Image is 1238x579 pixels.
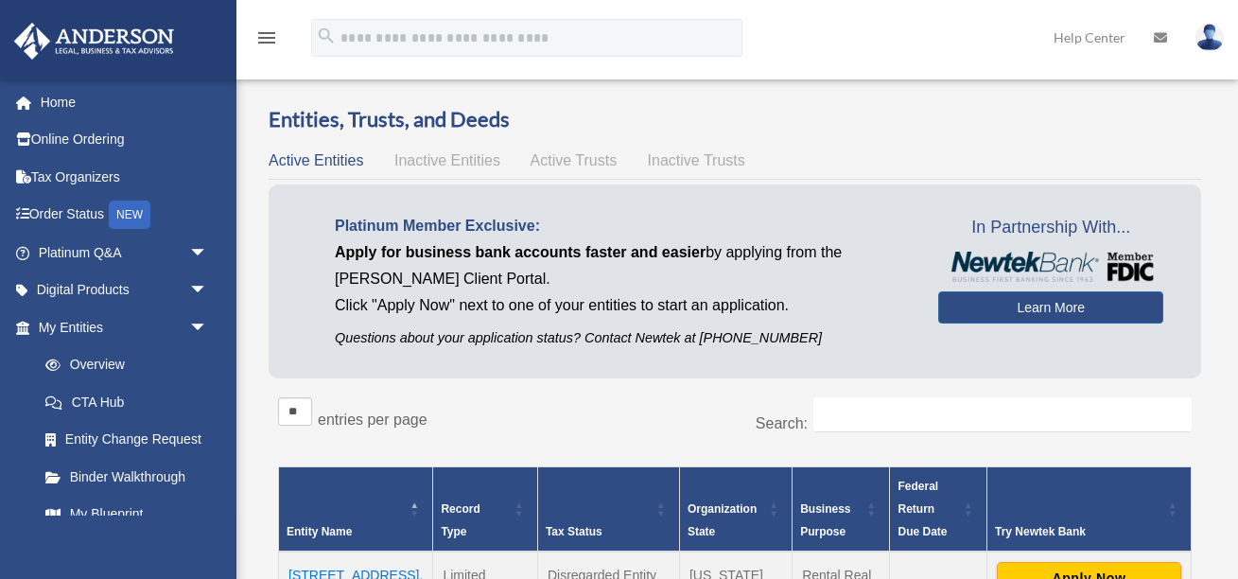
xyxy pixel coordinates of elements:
[109,201,150,229] div: NEW
[335,213,910,239] p: Platinum Member Exclusive:
[269,105,1201,134] h3: Entities, Trusts, and Deeds
[26,496,227,534] a: My Blueprint
[189,272,227,310] span: arrow_drop_down
[189,234,227,272] span: arrow_drop_down
[316,26,337,46] i: search
[688,502,757,538] span: Organization State
[189,308,227,347] span: arrow_drop_down
[26,383,227,421] a: CTA Hub
[995,520,1162,543] div: Try Newtek Bank
[13,83,236,121] a: Home
[898,480,947,538] span: Federal Return Due Date
[13,121,236,159] a: Online Ordering
[255,33,278,49] a: menu
[441,502,480,538] span: Record Type
[433,467,538,553] th: Record Type: Activate to sort
[13,234,236,272] a: Platinum Q&Aarrow_drop_down
[648,152,745,168] span: Inactive Trusts
[890,467,986,553] th: Federal Return Due Date: Activate to sort
[335,239,910,292] p: by applying from the [PERSON_NAME] Client Portal.
[13,272,236,309] a: Digital Productsarrow_drop_down
[13,308,227,346] a: My Entitiesarrow_drop_down
[287,525,352,538] span: Entity Name
[255,26,278,49] i: menu
[546,525,602,538] span: Tax Status
[335,292,910,319] p: Click "Apply Now" next to one of your entities to start an application.
[26,346,218,384] a: Overview
[938,213,1163,243] span: In Partnership With...
[800,502,850,538] span: Business Purpose
[335,326,910,350] p: Questions about your application status? Contact Newtek at [PHONE_NUMBER]
[335,244,706,260] span: Apply for business bank accounts faster and easier
[537,467,679,553] th: Tax Status: Activate to sort
[9,23,180,60] img: Anderson Advisors Platinum Portal
[938,291,1163,324] a: Learn More
[26,421,227,459] a: Entity Change Request
[318,412,427,428] label: entries per page
[1195,24,1224,51] img: User Pic
[13,196,236,235] a: Order StatusNEW
[793,467,890,553] th: Business Purpose: Activate to sort
[13,158,236,196] a: Tax Organizers
[269,152,363,168] span: Active Entities
[986,467,1191,553] th: Try Newtek Bank : Activate to sort
[756,415,808,431] label: Search:
[26,458,227,496] a: Binder Walkthrough
[948,252,1154,282] img: NewtekBankLogoSM.png
[531,152,618,168] span: Active Trusts
[279,467,433,553] th: Entity Name: Activate to invert sorting
[679,467,792,553] th: Organization State: Activate to sort
[394,152,500,168] span: Inactive Entities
